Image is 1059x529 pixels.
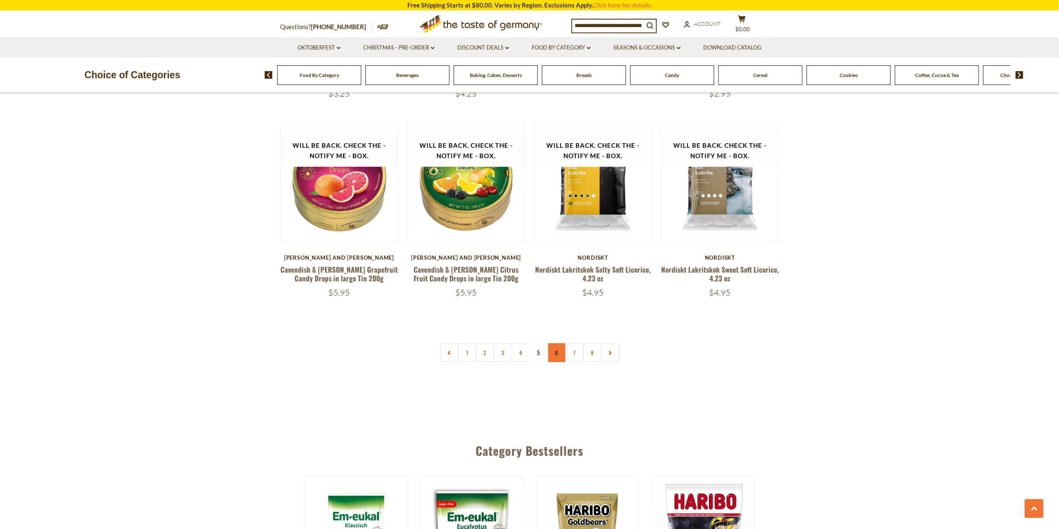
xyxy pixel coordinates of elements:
[280,22,372,32] p: Questions?
[455,88,477,99] span: $4.25
[576,72,592,78] a: Breads
[311,23,366,30] a: [PHONE_NUMBER]
[458,343,476,362] a: 1
[532,43,590,52] a: Food By Category
[300,72,339,78] a: Food By Category
[363,43,434,52] a: Christmas - PRE-ORDER
[684,20,721,29] a: Account
[414,264,518,283] a: Cavendish & [PERSON_NAME] Citrus Fruit Candy Drops in large Tin 200g
[735,26,750,32] span: $0.00
[661,254,779,261] div: Nordiskt
[476,343,494,362] a: 2
[328,287,350,298] span: $5.95
[407,124,525,242] img: Cavendish & Harvey Citrus Fruit Candy Drops in large Tin 200g
[396,72,419,78] a: Beverages
[280,264,398,283] a: Cavendish & [PERSON_NAME] Grapefruit Candy Drops in large Tin 200g
[1000,72,1050,78] a: Chocolate & Marzipan
[280,124,398,242] img: Cavendish & Harvey Pink Grapefruit Candy Drops in large Tin 200g
[709,88,731,99] span: $2.95
[753,72,767,78] a: Cereal
[511,343,530,362] a: 4
[840,72,858,78] a: Cookies
[661,264,779,283] a: Nordiskt Lakritskok Sweet Soft Licorice, 4.23 oz
[593,1,652,9] a: Click here for details.
[583,343,602,362] a: 8
[534,254,652,261] div: Nordiskt
[565,343,584,362] a: 7
[455,287,477,298] span: $5.95
[241,432,819,466] div: Category Bestsellers
[470,72,522,78] a: Baking, Cakes, Desserts
[613,43,680,52] a: Seasons & Occasions
[494,343,512,362] a: 3
[582,287,604,298] span: $4.95
[534,124,652,242] img: Nordiskt Lakritskok Salty Soft Licorice, 4.23 oz
[694,20,721,27] span: Account
[298,43,340,52] a: Oktoberfest
[703,43,761,52] a: Download Catalog
[535,264,651,283] a: Nordiskt Lakritskok Salty Soft Licorice, 4.23 oz
[328,88,350,99] span: $3.25
[547,343,566,362] a: 6
[709,287,731,298] span: $4.95
[280,254,399,261] div: [PERSON_NAME] and [PERSON_NAME]
[457,43,509,52] a: Discount Deals
[661,124,779,242] img: Nordiskt Lakritskok Sweet Soft Licorice, 4.23 oz
[1015,71,1023,79] img: next arrow
[915,72,959,78] a: Coffee, Cocoa & Tea
[407,254,526,261] div: [PERSON_NAME] and [PERSON_NAME]
[265,71,273,79] img: previous arrow
[729,15,754,36] button: $0.00
[665,72,679,78] a: Candy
